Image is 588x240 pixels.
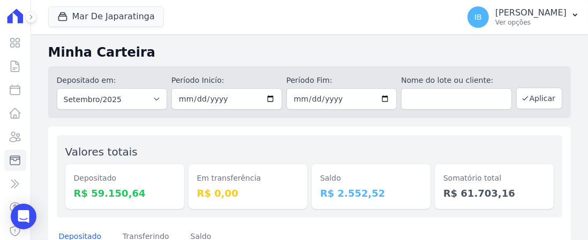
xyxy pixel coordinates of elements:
p: [PERSON_NAME] [495,7,567,18]
button: IB [PERSON_NAME] Ver opções [459,2,588,32]
dd: R$ 61.703,16 [443,186,545,200]
label: Período Inicío: [171,75,282,86]
dd: R$ 59.150,64 [74,186,176,200]
label: Valores totais [65,145,138,158]
label: Depositado em: [57,76,116,84]
dt: Em transferência [197,173,299,184]
dt: Somatório total [443,173,545,184]
h2: Minha Carteira [48,43,571,62]
p: Ver opções [495,18,567,27]
button: Aplicar [516,88,562,109]
span: IB [474,13,482,21]
label: Nome do lote ou cliente: [401,75,512,86]
div: Open Intercom Messenger [11,204,36,229]
label: Período Fim: [287,75,397,86]
dt: Saldo [320,173,422,184]
button: Mar De Japaratinga [48,6,164,27]
dd: R$ 2.552,52 [320,186,422,200]
dt: Depositado [74,173,176,184]
dd: R$ 0,00 [197,186,299,200]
